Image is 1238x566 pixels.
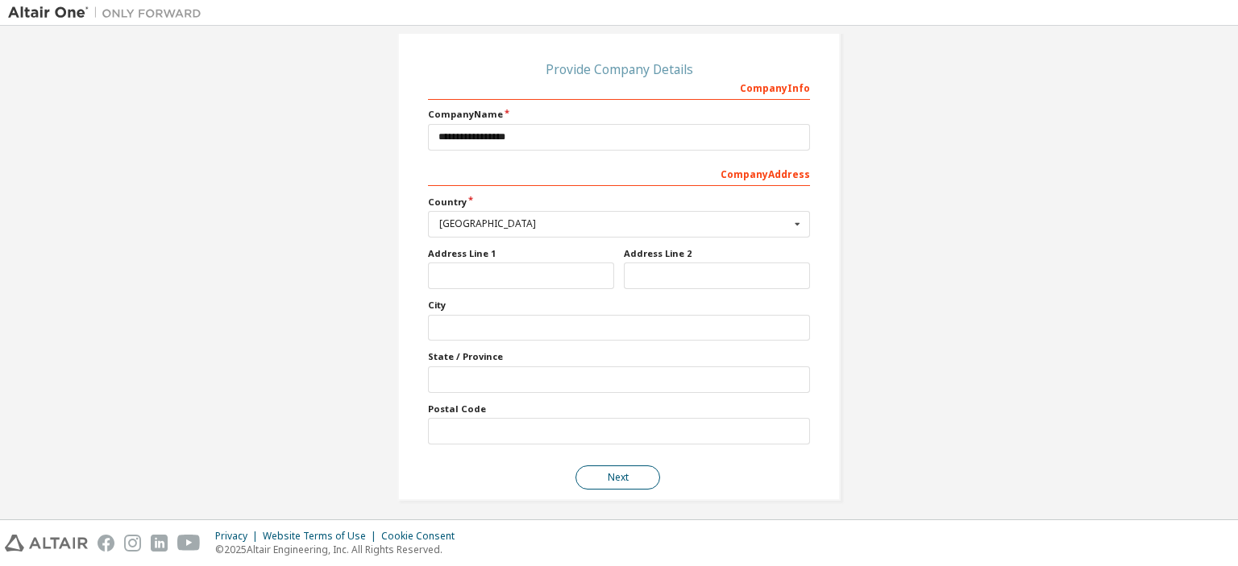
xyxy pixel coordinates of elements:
[124,535,141,552] img: instagram.svg
[151,535,168,552] img: linkedin.svg
[428,64,810,74] div: Provide Company Details
[428,160,810,186] div: Company Address
[575,465,660,490] button: Next
[428,196,810,209] label: Country
[439,219,790,229] div: [GEOGRAPHIC_DATA]
[5,535,88,552] img: altair_logo.svg
[215,530,263,543] div: Privacy
[624,247,810,260] label: Address Line 2
[8,5,210,21] img: Altair One
[428,74,810,100] div: Company Info
[177,535,201,552] img: youtube.svg
[381,530,464,543] div: Cookie Consent
[215,543,464,556] p: © 2025 Altair Engineering, Inc. All Rights Reserved.
[428,403,810,415] label: Postal Code
[263,530,381,543] div: Website Terms of Use
[428,350,810,363] label: State / Province
[428,299,810,312] label: City
[428,247,614,260] label: Address Line 1
[428,108,810,121] label: Company Name
[98,535,114,552] img: facebook.svg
